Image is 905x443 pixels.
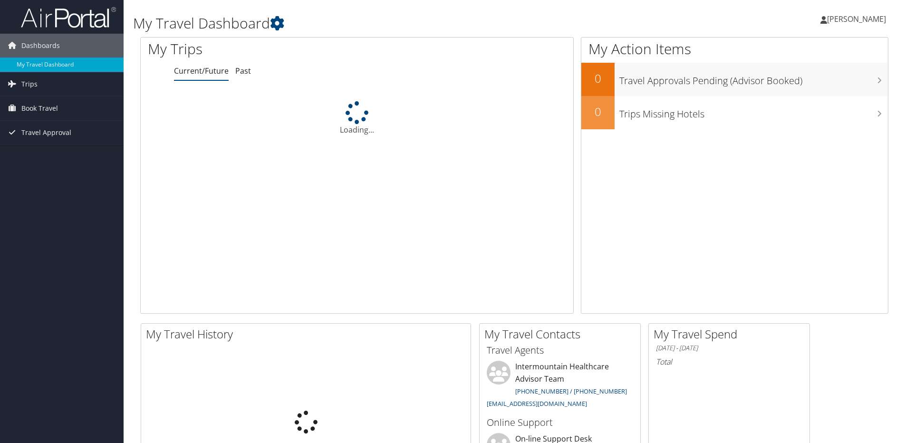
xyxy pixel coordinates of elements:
[133,13,641,33] h1: My Travel Dashboard
[619,69,888,87] h3: Travel Approvals Pending (Advisor Booked)
[141,101,573,135] div: Loading...
[148,39,386,59] h1: My Trips
[581,70,615,87] h2: 0
[484,326,640,342] h2: My Travel Contacts
[482,361,638,412] li: Intermountain Healthcare Advisor Team
[656,344,802,353] h6: [DATE] - [DATE]
[21,96,58,120] span: Book Travel
[487,416,633,429] h3: Online Support
[146,326,471,342] h2: My Travel History
[581,39,888,59] h1: My Action Items
[581,96,888,129] a: 0Trips Missing Hotels
[654,326,809,342] h2: My Travel Spend
[487,399,587,408] a: [EMAIL_ADDRESS][DOMAIN_NAME]
[235,66,251,76] a: Past
[656,356,802,367] h6: Total
[581,63,888,96] a: 0Travel Approvals Pending (Advisor Booked)
[487,344,633,357] h3: Travel Agents
[21,121,71,144] span: Travel Approval
[827,14,886,24] span: [PERSON_NAME]
[21,72,38,96] span: Trips
[174,66,229,76] a: Current/Future
[21,6,116,29] img: airportal-logo.png
[581,104,615,120] h2: 0
[21,34,60,58] span: Dashboards
[515,387,627,395] a: [PHONE_NUMBER] / [PHONE_NUMBER]
[619,103,888,121] h3: Trips Missing Hotels
[820,5,895,33] a: [PERSON_NAME]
